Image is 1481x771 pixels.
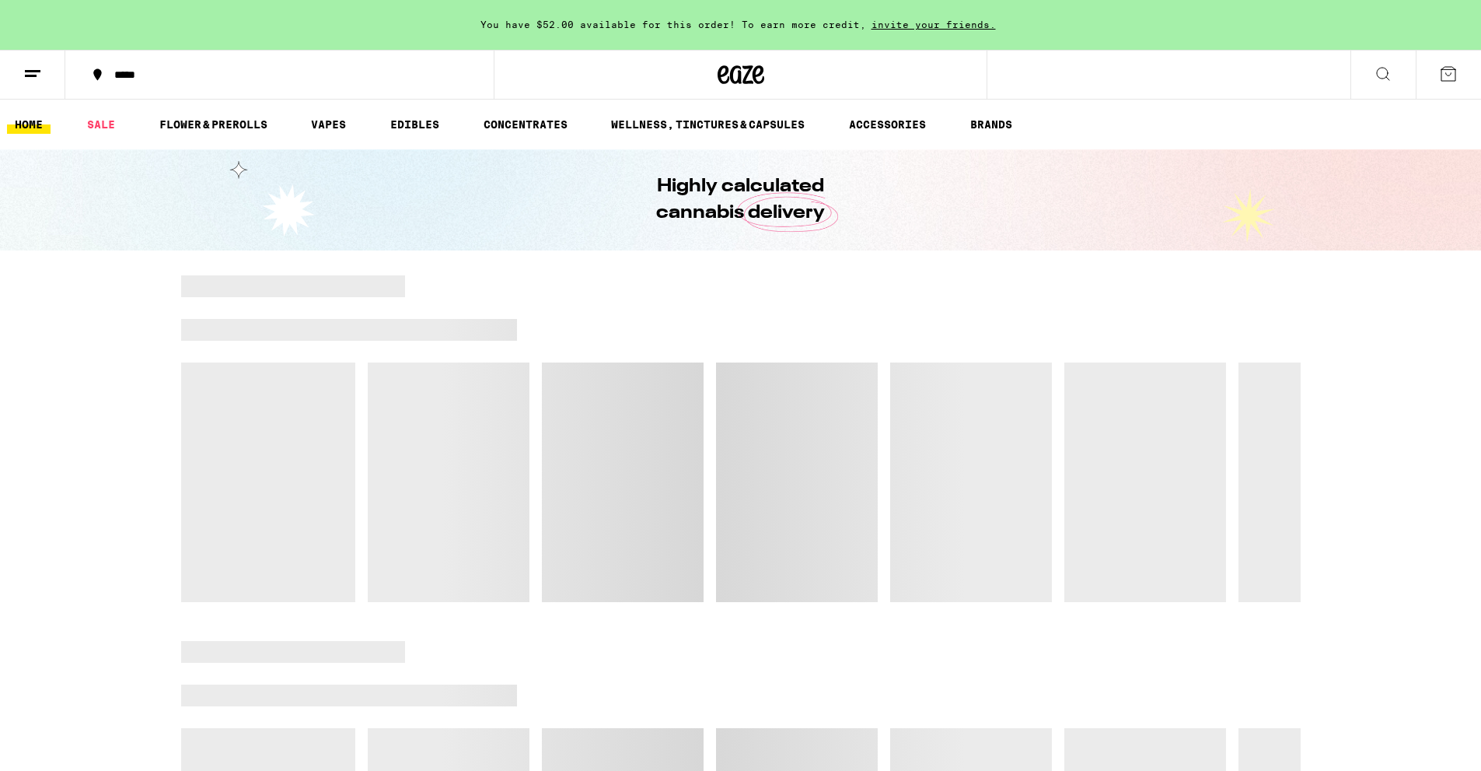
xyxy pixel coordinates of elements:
h1: Highly calculated cannabis delivery [613,173,869,226]
a: VAPES [303,115,354,134]
span: invite your friends. [866,19,1001,30]
a: WELLNESS, TINCTURES & CAPSULES [603,115,812,134]
a: CONCENTRATES [476,115,575,134]
a: EDIBLES [382,115,447,134]
span: You have $52.00 available for this order! To earn more credit, [480,19,866,30]
a: HOME [7,115,51,134]
a: ACCESSORIES [841,115,934,134]
a: BRANDS [962,115,1020,134]
a: FLOWER & PREROLLS [152,115,275,134]
a: SALE [79,115,123,134]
